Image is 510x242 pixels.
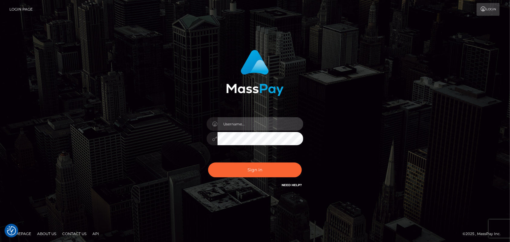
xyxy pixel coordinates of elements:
a: Need Help? [282,183,302,187]
button: Consent Preferences [7,226,16,235]
a: Contact Us [60,229,89,238]
img: MassPay Login [226,50,284,96]
a: About Us [35,229,59,238]
a: Login [477,3,500,16]
a: Homepage [7,229,34,238]
input: Username... [218,117,303,131]
button: Sign in [208,163,302,177]
img: Revisit consent button [7,226,16,235]
a: Login Page [9,3,33,16]
div: © 2025 , MassPay Inc. [463,231,505,237]
a: API [90,229,102,238]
